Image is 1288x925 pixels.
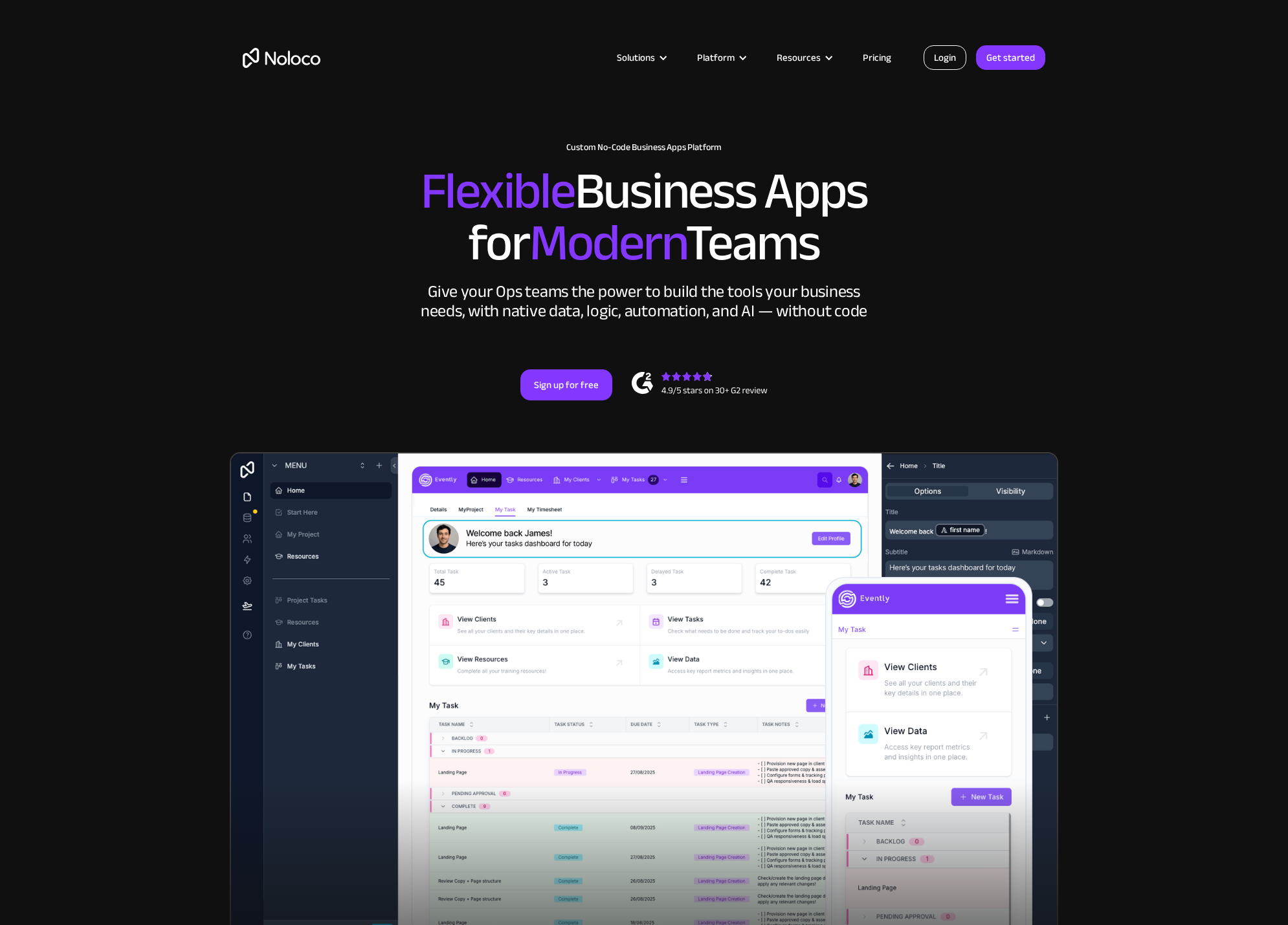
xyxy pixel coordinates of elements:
div: Platform [697,49,735,66]
a: Sign up for free [520,369,612,400]
a: Pricing [847,49,907,66]
span: Modern [529,195,685,291]
h2: Business Apps for Teams [243,166,1045,269]
div: Solutions [601,49,681,66]
h1: Custom No-Code Business Apps Platform [243,142,1045,153]
a: Get started [976,45,1045,70]
span: Flexible [421,143,575,239]
div: Resources [777,49,821,66]
div: Platform [681,49,761,66]
a: Login [924,45,966,70]
a: home [243,48,320,68]
div: Resources [761,49,847,66]
div: Give your Ops teams the power to build the tools your business needs, with native data, logic, au... [417,282,871,321]
div: Solutions [617,49,655,66]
